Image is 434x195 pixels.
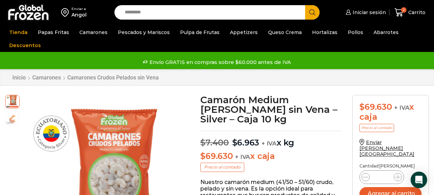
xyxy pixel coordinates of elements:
[6,26,31,39] a: Tienda
[226,26,261,39] a: Appetizers
[200,138,205,148] span: $
[407,9,425,16] span: Carrito
[359,164,422,169] p: Cantidad [PERSON_NAME]
[375,172,388,182] input: Product quantity
[12,74,159,81] nav: Breadcrumb
[344,26,367,39] a: Pollos
[200,131,342,148] p: x kg
[6,39,44,52] a: Descuentos
[71,11,87,18] div: Angol
[394,104,409,111] span: + IVA
[71,7,87,11] div: Enviar a
[401,7,407,13] span: 2
[34,26,73,39] a: Papas Fritas
[200,95,342,124] h1: Camarón Medium [PERSON_NAME] sin Vena – Silver – Caja 10 kg
[5,112,19,126] span: camaron-sin-cascara
[393,4,427,21] a: 2 Carrito
[200,163,244,172] p: Precio al contado
[359,102,422,122] div: x caja
[200,151,205,161] span: $
[32,74,61,81] a: Camarones
[370,26,402,39] a: Abarrotes
[232,138,259,148] bdi: 6.963
[67,74,159,81] a: Camarones Crudos Pelados sin Vena
[359,124,394,132] p: Precio al contado
[261,140,277,147] span: + IVA
[359,102,365,112] span: $
[235,153,250,160] span: + IVA
[344,6,386,19] a: Iniciar sesión
[359,102,392,112] bdi: 69.630
[200,151,233,161] bdi: 69.630
[351,9,386,16] span: Iniciar sesión
[61,7,71,18] img: address-field-icon.svg
[265,26,305,39] a: Queso Crema
[200,138,229,148] bdi: 7.400
[177,26,223,39] a: Pulpa de Frutas
[12,74,26,81] a: Inicio
[76,26,111,39] a: Camarones
[359,139,414,157] a: Enviar [PERSON_NAME][GEOGRAPHIC_DATA]
[232,138,237,148] span: $
[200,151,342,161] p: x caja
[411,172,427,188] div: Open Intercom Messenger
[114,26,173,39] a: Pescados y Mariscos
[309,26,341,39] a: Hortalizas
[305,5,320,20] button: Search button
[5,94,19,108] span: PM04004043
